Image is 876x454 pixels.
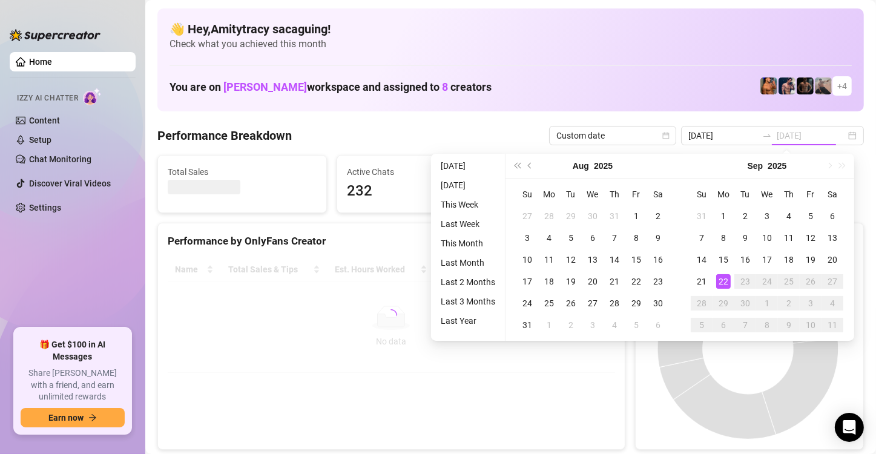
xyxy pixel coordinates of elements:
li: This Month [436,236,500,251]
td: 2025-08-11 [538,249,560,271]
td: 2025-09-05 [800,205,822,227]
div: 6 [585,231,600,245]
div: 29 [629,296,644,311]
div: 6 [716,318,731,332]
td: 2025-08-27 [582,292,604,314]
div: 5 [803,209,818,223]
th: Mo [713,183,734,205]
div: 12 [564,252,578,267]
a: Discover Viral Videos [29,179,111,188]
td: 2025-10-01 [756,292,778,314]
div: 28 [607,296,622,311]
th: Tu [560,183,582,205]
div: 4 [607,318,622,332]
td: 2025-09-09 [734,227,756,249]
th: Sa [822,183,843,205]
div: 13 [585,252,600,267]
td: 2025-09-11 [778,227,800,249]
td: 2025-09-27 [822,271,843,292]
td: 2025-08-07 [604,227,625,249]
div: 10 [803,318,818,332]
div: 4 [825,296,840,311]
h4: 👋 Hey, Amitytracy sacaguing ! [170,21,852,38]
td: 2025-10-10 [800,314,822,336]
div: 3 [803,296,818,311]
td: 2025-09-13 [822,227,843,249]
td: 2025-09-24 [756,271,778,292]
td: 2025-08-02 [647,205,669,227]
button: Choose a month [573,154,589,178]
div: 26 [803,274,818,289]
td: 2025-09-06 [647,314,669,336]
td: 2025-08-25 [538,292,560,314]
td: 2025-09-05 [625,314,647,336]
td: 2025-08-03 [516,227,538,249]
div: 27 [825,274,840,289]
div: Performance by OnlyFans Creator [168,233,615,249]
td: 2025-09-30 [734,292,756,314]
span: loading [385,309,397,321]
div: 30 [585,209,600,223]
td: 2025-09-17 [756,249,778,271]
div: 28 [694,296,709,311]
div: 10 [760,231,774,245]
div: 19 [803,252,818,267]
div: 5 [694,318,709,332]
span: + 4 [837,79,847,93]
div: 17 [520,274,535,289]
div: 3 [760,209,774,223]
td: 2025-09-18 [778,249,800,271]
td: 2025-09-01 [538,314,560,336]
div: 9 [782,318,796,332]
div: 2 [564,318,578,332]
img: Trent [797,77,814,94]
span: arrow-right [88,413,97,422]
a: Home [29,57,52,67]
td: 2025-08-20 [582,271,604,292]
td: 2025-08-13 [582,249,604,271]
div: Open Intercom Messenger [835,413,864,442]
li: Last Year [436,314,500,328]
td: 2025-08-12 [560,249,582,271]
td: 2025-10-03 [800,292,822,314]
th: Mo [538,183,560,205]
td: 2025-08-30 [647,292,669,314]
td: 2025-07-28 [538,205,560,227]
th: Fr [800,183,822,205]
div: 3 [520,231,535,245]
td: 2025-09-29 [713,292,734,314]
td: 2025-09-14 [691,249,713,271]
td: 2025-08-18 [538,271,560,292]
div: 26 [564,296,578,311]
div: 27 [520,209,535,223]
td: 2025-09-03 [582,314,604,336]
td: 2025-09-01 [713,205,734,227]
input: Start date [688,129,757,142]
button: Choose a year [768,154,786,178]
span: Custom date [556,127,669,145]
div: 31 [694,209,709,223]
span: 8 [442,81,448,93]
td: 2025-10-05 [691,314,713,336]
td: 2025-08-29 [625,292,647,314]
div: 7 [738,318,753,332]
td: 2025-09-20 [822,249,843,271]
td: 2025-10-02 [778,292,800,314]
td: 2025-09-02 [734,205,756,227]
img: logo-BBDzfeDw.svg [10,29,100,41]
td: 2025-09-08 [713,227,734,249]
span: Check what you achieved this month [170,38,852,51]
span: 🎁 Get $100 in AI Messages [21,339,125,363]
li: [DATE] [436,159,500,173]
div: 23 [651,274,665,289]
li: Last 3 Months [436,294,500,309]
td: 2025-08-04 [538,227,560,249]
td: 2025-08-15 [625,249,647,271]
div: 25 [782,274,796,289]
td: 2025-09-02 [560,314,582,336]
div: 11 [825,318,840,332]
div: 1 [542,318,556,332]
a: Settings [29,203,61,212]
a: Setup [29,135,51,145]
span: to [762,131,772,140]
